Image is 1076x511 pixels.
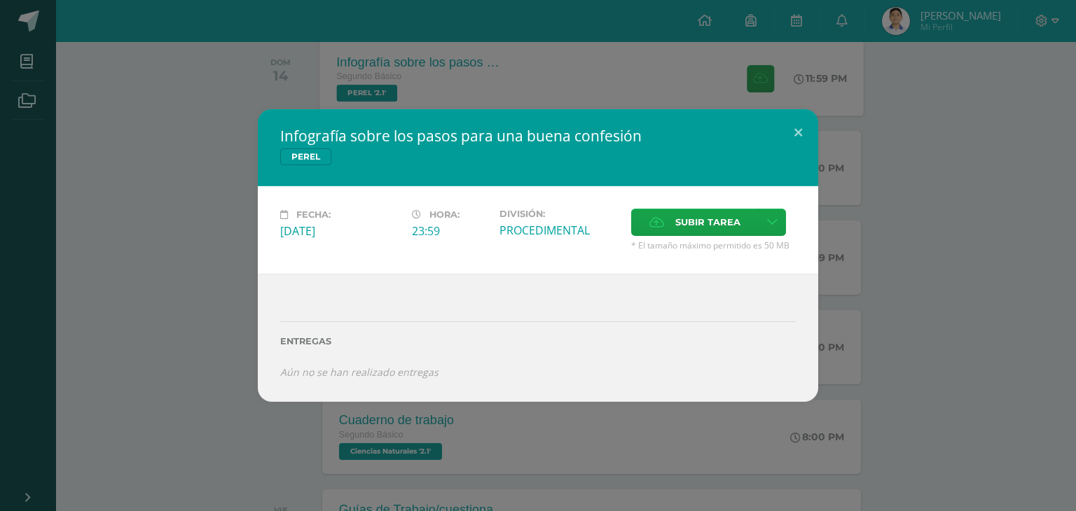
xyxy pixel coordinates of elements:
[296,209,331,220] span: Fecha:
[280,336,796,346] label: Entregas
[280,223,401,239] div: [DATE]
[778,109,818,157] button: Close (Esc)
[499,209,620,219] label: División:
[429,209,460,220] span: Hora:
[675,209,740,235] span: Subir tarea
[412,223,488,239] div: 23:59
[280,148,331,165] span: PEREL
[280,126,796,146] h2: Infografía sobre los pasos para una buena confesión
[499,223,620,238] div: PROCEDIMENTAL
[280,365,439,379] i: Aún no se han realizado entregas
[631,239,796,251] span: * El tamaño máximo permitido es 50 MB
